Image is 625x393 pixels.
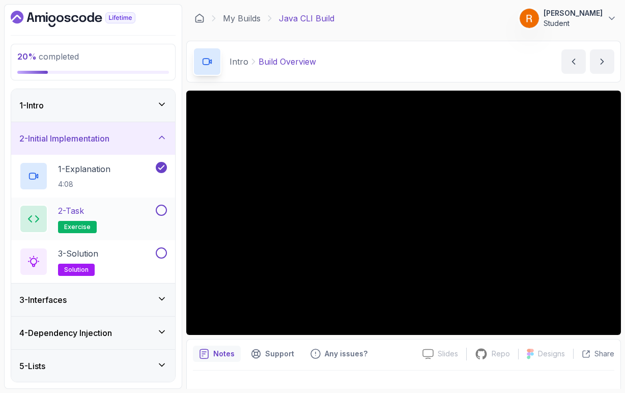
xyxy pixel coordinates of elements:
[265,349,294,359] p: Support
[544,8,603,18] p: [PERSON_NAME]
[519,8,617,29] button: user profile image[PERSON_NAME]Student
[17,51,37,62] span: 20 %
[230,55,248,68] p: Intro
[11,11,159,27] a: Dashboard
[186,91,621,335] iframe: 3 - Demo
[19,205,167,233] button: 2-Taskexercise
[193,346,241,362] button: notes button
[279,12,334,24] p: Java CLI Build
[17,51,79,62] span: completed
[19,360,45,372] h3: 5 - Lists
[11,122,175,155] button: 2-Initial Implementation
[325,349,367,359] p: Any issues?
[590,49,614,74] button: next content
[213,349,235,359] p: Notes
[259,55,316,68] p: Build Overview
[19,99,44,111] h3: 1 - Intro
[11,284,175,316] button: 3-Interfaces
[19,162,167,190] button: 1-Explanation4:08
[58,247,98,260] p: 3 - Solution
[11,317,175,349] button: 4-Dependency Injection
[304,346,374,362] button: Feedback button
[11,89,175,122] button: 1-Intro
[64,266,89,274] span: solution
[520,9,539,28] img: user profile image
[11,350,175,382] button: 5-Lists
[438,349,458,359] p: Slides
[19,294,67,306] h3: 3 - Interfaces
[19,247,167,276] button: 3-Solutionsolution
[223,12,261,24] a: My Builds
[492,349,510,359] p: Repo
[538,349,565,359] p: Designs
[245,346,300,362] button: Support button
[561,49,586,74] button: previous content
[58,163,110,175] p: 1 - Explanation
[544,18,603,29] p: Student
[573,349,614,359] button: Share
[64,223,91,231] span: exercise
[594,349,614,359] p: Share
[19,132,109,145] h3: 2 - Initial Implementation
[58,179,110,189] p: 4:08
[58,205,84,217] p: 2 - Task
[19,327,112,339] h3: 4 - Dependency Injection
[194,13,205,23] a: Dashboard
